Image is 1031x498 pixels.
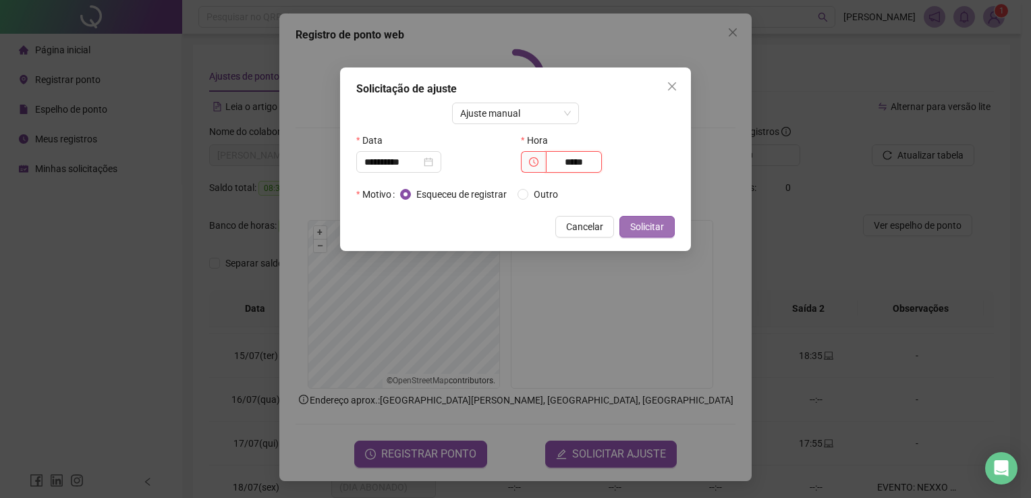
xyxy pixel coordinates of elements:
[356,184,400,205] label: Motivo
[566,219,603,234] span: Cancelar
[619,216,675,238] button: Solicitar
[555,216,614,238] button: Cancelar
[661,76,683,97] button: Close
[356,130,391,151] label: Data
[985,452,1018,485] div: Open Intercom Messenger
[356,81,675,97] div: Solicitação de ajuste
[667,81,677,92] span: close
[630,219,664,234] span: Solicitar
[528,187,563,202] span: Outro
[460,103,572,123] span: Ajuste manual
[411,187,512,202] span: Esqueceu de registrar
[529,157,538,167] span: clock-circle
[521,130,557,151] label: Hora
